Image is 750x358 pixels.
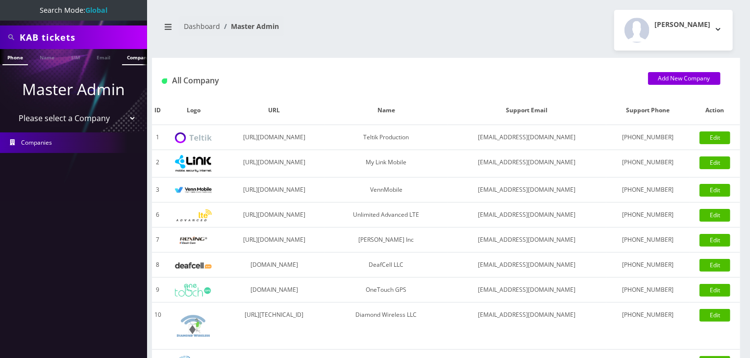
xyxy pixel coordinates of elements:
[152,96,164,125] th: ID
[606,253,690,278] td: [PHONE_NUMBER]
[175,284,212,297] img: OneTouch GPS
[690,96,740,125] th: Action
[175,262,212,269] img: DeafCell LLC
[448,278,606,303] td: [EMAIL_ADDRESS][DOMAIN_NAME]
[700,184,730,197] a: Edit
[448,125,606,150] td: [EMAIL_ADDRESS][DOMAIN_NAME]
[325,150,448,178] td: My Link Mobile
[175,307,212,344] img: Diamond Wireless LLC
[152,303,164,350] td: 10
[175,132,212,144] img: Teltik Production
[606,228,690,253] td: [PHONE_NUMBER]
[700,309,730,322] a: Edit
[606,178,690,203] td: [PHONE_NUMBER]
[175,155,212,172] img: My Link Mobile
[224,278,325,303] td: [DOMAIN_NAME]
[162,76,633,85] h1: All Company
[175,209,212,222] img: Unlimited Advanced LTE
[700,284,730,297] a: Edit
[700,209,730,222] a: Edit
[152,253,164,278] td: 8
[175,236,212,245] img: Rexing Inc
[325,96,448,125] th: Name
[325,303,448,350] td: Diamond Wireless LLC
[92,49,115,64] a: Email
[448,96,606,125] th: Support Email
[224,178,325,203] td: [URL][DOMAIN_NAME]
[700,234,730,247] a: Edit
[448,303,606,350] td: [EMAIL_ADDRESS][DOMAIN_NAME]
[152,150,164,178] td: 2
[325,203,448,228] td: Unlimited Advanced LTE
[700,259,730,272] a: Edit
[448,228,606,253] td: [EMAIL_ADDRESS][DOMAIN_NAME]
[325,253,448,278] td: DeafCell LLC
[224,253,325,278] td: [DOMAIN_NAME]
[164,96,224,125] th: Logo
[606,203,690,228] td: [PHONE_NUMBER]
[20,28,145,47] input: Search All Companies
[85,5,107,15] strong: Global
[66,49,85,64] a: SIM
[152,178,164,203] td: 3
[448,253,606,278] td: [EMAIL_ADDRESS][DOMAIN_NAME]
[448,203,606,228] td: [EMAIL_ADDRESS][DOMAIN_NAME]
[2,49,28,65] a: Phone
[152,203,164,228] td: 6
[224,303,325,350] td: [URL][TECHNICAL_ID]
[152,125,164,150] td: 1
[175,187,212,194] img: VennMobile
[325,178,448,203] td: VennMobile
[152,278,164,303] td: 9
[162,78,167,84] img: All Company
[224,125,325,150] td: [URL][DOMAIN_NAME]
[325,278,448,303] td: OneTouch GPS
[606,125,690,150] td: [PHONE_NUMBER]
[606,96,690,125] th: Support Phone
[159,16,439,44] nav: breadcrumb
[325,228,448,253] td: [PERSON_NAME] Inc
[606,303,690,350] td: [PHONE_NUMBER]
[224,150,325,178] td: [URL][DOMAIN_NAME]
[648,72,721,85] a: Add New Company
[22,138,52,147] span: Companies
[606,278,690,303] td: [PHONE_NUMBER]
[654,21,710,29] h2: [PERSON_NAME]
[35,49,59,64] a: Name
[152,228,164,253] td: 7
[448,150,606,178] td: [EMAIL_ADDRESS][DOMAIN_NAME]
[122,49,155,65] a: Company
[700,131,730,144] a: Edit
[700,156,730,169] a: Edit
[325,125,448,150] td: Teltik Production
[220,21,279,31] li: Master Admin
[40,5,107,15] span: Search Mode:
[448,178,606,203] td: [EMAIL_ADDRESS][DOMAIN_NAME]
[224,203,325,228] td: [URL][DOMAIN_NAME]
[606,150,690,178] td: [PHONE_NUMBER]
[224,228,325,253] td: [URL][DOMAIN_NAME]
[224,96,325,125] th: URL
[614,10,733,51] button: [PERSON_NAME]
[184,22,220,31] a: Dashboard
